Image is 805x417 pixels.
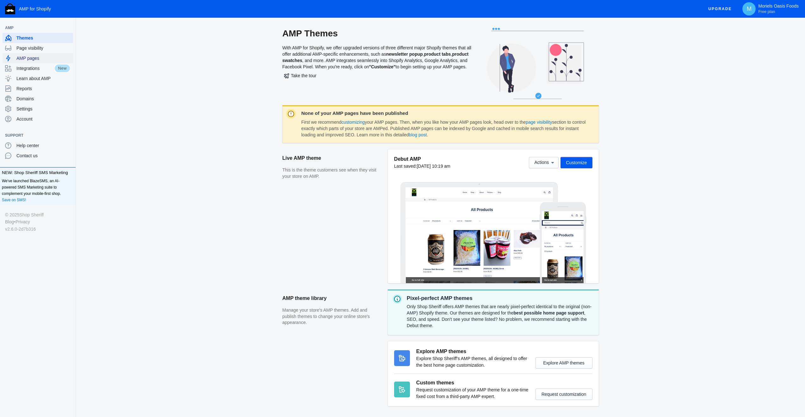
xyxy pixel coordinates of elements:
a: Account [3,114,73,124]
label: Sort by [70,91,120,97]
h5: Debut AMP [394,156,450,162]
div: © 2025 [5,211,71,218]
a: customizing [341,120,365,125]
b: "Customize" [369,64,395,69]
strong: best possible home page support [514,310,584,315]
span: About [217,13,229,19]
a: Themes [3,33,73,43]
a: Blog [5,218,14,225]
span: Home [167,13,180,19]
span: 313 products [371,97,396,103]
a: Home [6,43,17,54]
div: With AMP for Shopify, we offer upgraded versions of three different major Shopify themes that all... [282,28,472,105]
a: Contact us [3,151,73,161]
div: Last saved: [394,163,450,169]
button: Add a sales channel [64,27,74,29]
button: Take the tour [282,70,318,81]
a: Settings [3,104,73,114]
span: Page visibility [16,45,71,51]
span: › [61,32,65,43]
span: New [54,64,71,73]
span: Settings [16,106,71,112]
img: image [17,5,31,27]
a: submit search [115,29,121,40]
div: • [5,218,71,225]
span: Themes [16,35,71,41]
span: All Products [34,65,93,77]
a: About [214,11,232,21]
span: Learn about AMP [16,75,71,82]
label: Filter by [7,91,57,97]
button: Customize [560,157,592,168]
span: Account [16,116,71,122]
button: Request customization [536,389,592,400]
dt: None of your AMP pages have been published [301,110,587,116]
h2: Live AMP theme [282,149,381,167]
label: Sort by [150,98,166,103]
span: AMP for Shopify [19,6,51,11]
h3: Explore AMP themes [416,348,529,355]
dd: First we recommend your AMP pages. Then, when you like how your AMP pages look, head over to the ... [301,119,587,138]
a: Domains [3,94,73,104]
span: All Products [66,32,91,43]
img: Shop Sheriff Logo [5,3,15,14]
a: Shop Sheriff [19,211,44,218]
span: › [17,43,20,54]
a: Privacy [15,218,30,225]
a: Save on SMS! [2,197,26,203]
b: product tabs [424,52,451,57]
span: 313 products [7,116,31,121]
span: Take the tour [284,73,317,78]
button: Upgrade [703,3,737,15]
a: Reports [3,84,73,94]
span: Domains [16,96,71,102]
span: Customize [566,160,587,165]
span: Integrations [16,65,54,72]
span: AMP [5,25,64,31]
a: Home [164,11,183,21]
span: Policies [239,13,256,19]
p: Request customization of your AMP theme for a one-time fixed cost from a third-party AMP expert. [416,387,529,400]
span: Help center [16,142,71,149]
p: Manage your store's AMP themes. Add and publish themes to change your online store's appearance. [282,307,381,326]
a: Page visibility [3,43,73,53]
button: Explore AMP themes [536,357,592,369]
span: Actions [534,160,549,165]
a: Learn about AMP [3,73,73,84]
p: This is the theme customers see when they visit your store on AMP. [282,167,381,179]
span: AMP pages [16,55,71,61]
input: Search [3,29,124,40]
span: Upgrade [708,3,732,15]
a: page visibility [526,120,552,125]
a: blog post [409,132,427,137]
h3: Custom themes [416,379,529,387]
h2: AMP Themes [282,28,472,39]
span: All Products [191,61,256,73]
iframe: Drift Widget Chat Controller [773,385,797,409]
p: Explore Shop Sheriff's AMP themes, all designed to offer the best home page customization. [416,355,529,369]
span: Support [5,132,64,139]
a: Blog [268,11,283,21]
a: IntegrationsNew [3,63,73,73]
img: Mobile frame [540,202,586,283]
p: Moriels Oasis Foods [758,3,799,14]
span: Blog [271,13,280,19]
div: Only Shop Sheriff offers AMP themes that are nearly pixel-perfect identical to the original (non-... [407,302,594,330]
span: Shop [190,13,201,19]
span: Go to full site [17,270,422,279]
span: Contact us [16,152,71,159]
div: v2.6.0-2d7b316 [5,226,71,233]
b: newsletter popup [386,52,423,57]
span: Go to full site [7,199,112,208]
button: Actions [529,157,559,168]
span: Free plan [758,9,775,14]
button: Policies [236,11,263,21]
label: Filter by [52,98,71,103]
img: image [7,2,21,24]
span: All Products [21,43,47,54]
span: M [746,6,752,12]
button: Menu [109,7,123,19]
